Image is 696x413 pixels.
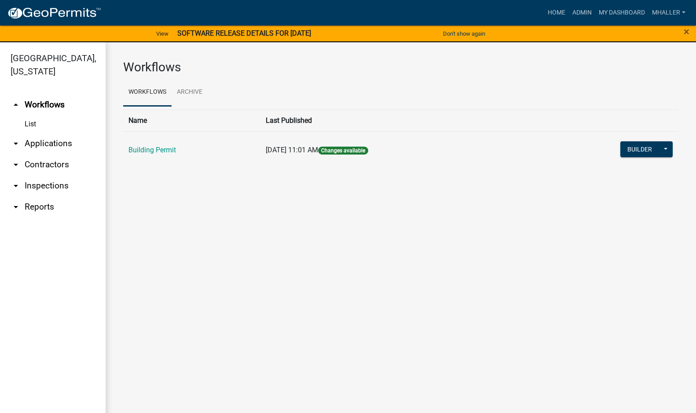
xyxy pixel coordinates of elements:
[11,159,21,170] i: arrow_drop_down
[11,100,21,110] i: arrow_drop_up
[684,26,689,37] button: Close
[620,141,659,157] button: Builder
[595,4,648,21] a: My Dashboard
[11,181,21,191] i: arrow_drop_down
[123,110,260,131] th: Name
[260,110,528,131] th: Last Published
[648,4,689,21] a: mhaller
[684,26,689,38] span: ×
[11,138,21,149] i: arrow_drop_down
[123,60,678,75] h3: Workflows
[569,4,595,21] a: Admin
[153,26,172,41] a: View
[11,202,21,212] i: arrow_drop_down
[123,78,172,107] a: Workflows
[318,147,368,155] span: Changes available
[172,78,208,107] a: Archive
[544,4,569,21] a: Home
[440,26,489,41] button: Don't show again
[177,29,311,37] strong: SOFTWARE RELEASE DETAILS FOR [DATE]
[266,146,318,154] span: [DATE] 11:01 AM
[128,146,176,154] a: Building Permit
